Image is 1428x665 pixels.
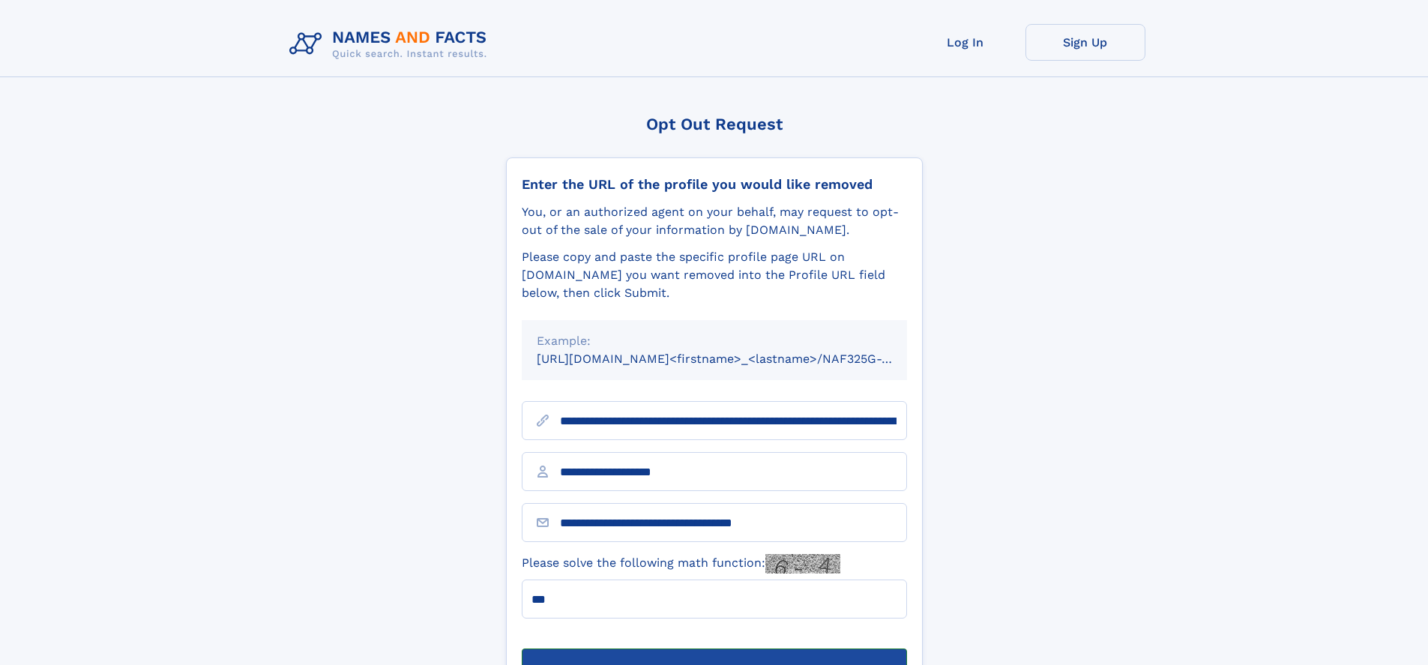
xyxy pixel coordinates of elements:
[537,352,936,366] small: [URL][DOMAIN_NAME]<firstname>_<lastname>/NAF325G-xxxxxxxx
[283,24,499,64] img: Logo Names and Facts
[1025,24,1145,61] a: Sign Up
[522,248,907,302] div: Please copy and paste the specific profile page URL on [DOMAIN_NAME] you want removed into the Pr...
[537,332,892,350] div: Example:
[906,24,1025,61] a: Log In
[522,203,907,239] div: You, or an authorized agent on your behalf, may request to opt-out of the sale of your informatio...
[522,554,840,574] label: Please solve the following math function:
[506,115,923,133] div: Opt Out Request
[522,176,907,193] div: Enter the URL of the profile you would like removed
